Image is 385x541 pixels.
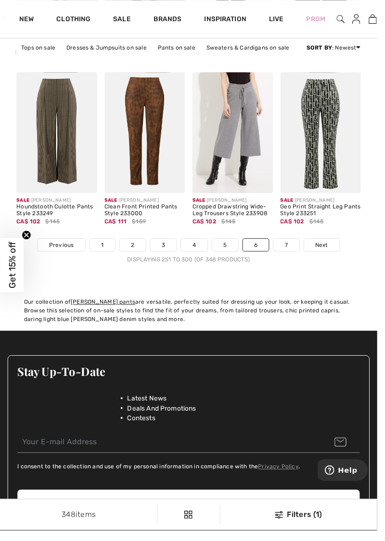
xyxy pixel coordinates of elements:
button: Subscribe [18,500,367,525]
span: Latest News [130,401,170,412]
div: : Newest [313,44,368,53]
a: 3 [154,244,180,256]
a: 5 [217,244,243,256]
div: Filters (1) [231,519,379,531]
span: Sale [196,198,209,207]
label: I consent to the collection and use of my personal information in compliance with the . [18,472,306,480]
img: Houndstooth Culotte Pants Style 233249. Black/Beige [17,74,99,197]
span: Get 15% off [7,247,18,294]
img: Filters [281,522,289,529]
div: Black/gunmetal [13,46,28,62]
span: $145 [316,221,330,230]
a: 2 [122,244,149,256]
div: Cropped Drawstring Wide-Leg Trousers Style 233908 [196,208,279,221]
a: Prom [313,14,332,25]
a: 1 [92,244,117,256]
div: Our collection of are versatile, perfectly suited for dressing up your look, or keeping it casual... [25,304,360,330]
span: Sale [107,198,120,207]
img: My Bag [376,13,385,25]
a: Sweaters & Cardigans on sale [206,42,300,55]
a: 7 [279,244,305,256]
img: Filters [188,521,196,529]
span: Previous [50,245,75,254]
div: Displaying 251 to 300 (of 348 products) [17,260,368,269]
div: [PERSON_NAME] [107,201,189,208]
a: Privacy Policy [264,473,305,479]
a: Dresses & Jumpsuits on sale [63,42,154,55]
a: Clothing [58,15,92,26]
span: Next [322,245,335,254]
strong: Sort By [313,45,339,52]
div: Houndstooth Culotte Pants Style 233249 [17,208,99,221]
span: Sale [17,198,30,207]
a: Brands [156,15,185,26]
div: [PERSON_NAME] [17,201,99,208]
span: Inspiration [208,15,251,26]
span: CA$ 111 [107,219,129,229]
span: $159 [135,221,149,230]
a: [PERSON_NAME] pants [72,305,138,311]
a: 6 [248,244,274,256]
button: Close teaser [22,235,32,245]
a: Next [310,244,346,256]
h3: Stay Up-To-Date [18,373,367,385]
a: Previous [38,244,87,256]
span: CA$ 102 [17,219,41,229]
img: Cropped Drawstring Wide-Leg Trousers Style 233908. Grey melange [196,74,279,197]
a: Sale [115,15,133,26]
img: My Info [359,13,368,25]
nav: Page navigation [17,243,368,269]
a: Jackets & Blazers on sale [302,42,385,55]
div: Geo Print Straight Leg Pants Style 233251 [286,208,369,221]
a: New [20,15,35,26]
span: Contests [130,422,158,432]
a: 0 [376,13,385,25]
iframe: Opens a widget where you can find more information [324,469,375,493]
span: CA$ 102 [196,219,220,229]
span: $145 [226,221,240,230]
div: [PERSON_NAME] [286,201,369,208]
a: 4 [185,244,211,256]
div: [PERSON_NAME] [196,201,279,208]
img: Geo Print Straight Leg Pants Style 233251. Black/Beige [286,74,369,197]
a: Live [275,14,290,25]
a: Pants on sale [156,42,204,55]
span: Sale [286,198,299,207]
input: Your E-mail Address [18,440,367,462]
span: $145 [46,221,61,230]
span: Deals And Promotions [130,412,200,422]
span: 348 [63,520,77,529]
img: search the website [344,13,352,25]
div: Clean Front Printed Pants Style 233000 [107,208,189,221]
a: Tops on sale [17,42,62,55]
span: CA$ 102 [286,219,310,229]
img: Clean Front Printed Pants Style 233000. Brown/Multi [107,74,189,197]
a: Sign In [352,13,375,26]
